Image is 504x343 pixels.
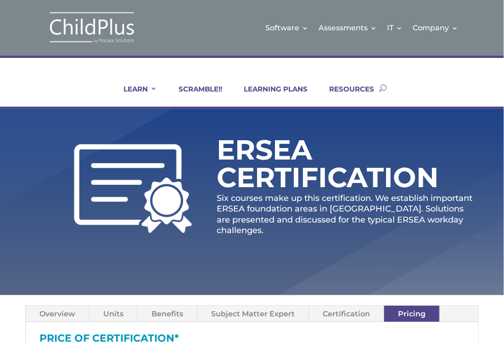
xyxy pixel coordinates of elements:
[112,85,157,107] a: LEARN
[319,9,377,46] a: Assessments
[90,306,137,322] a: Units
[413,9,458,46] a: Company
[384,306,439,322] a: Pricing
[318,85,375,107] a: RESOURCES
[233,85,308,107] a: LEARNING PLANS
[387,9,403,46] a: IT
[197,306,308,322] a: Subject Matter Expert
[26,306,89,322] a: Overview
[168,85,223,107] a: SCRAMBLE!!
[217,136,460,196] h1: ERSEA Certification
[138,306,197,322] a: Benefits
[265,9,308,46] a: Software
[309,306,384,322] a: Certification
[217,193,479,236] p: Six courses make up this certification. We establish important ERSEA foundation areas in [GEOGRAP...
